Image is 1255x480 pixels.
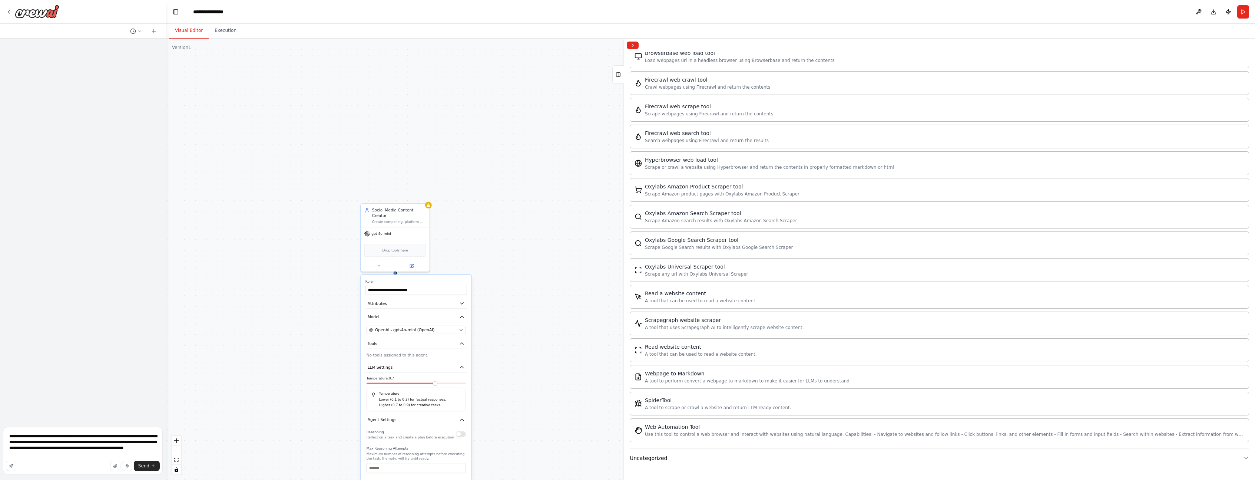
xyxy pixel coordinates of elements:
div: Firecrawl web crawl tool [645,76,771,83]
div: A tool to perform convert a webpage to markdown to make it easier for LLMs to understand [645,378,850,384]
nav: breadcrumb [193,8,231,16]
img: Scrapewebsitetool [635,346,642,354]
img: Scrapeelementfromwebsitetool [635,293,642,300]
div: Scrape or crawl a website using Hyperbrowser and return the contents in properly formatted markdo... [645,164,894,170]
img: Hyperbrowserloadtool [635,160,642,167]
button: Upload files [110,461,120,471]
span: Send [138,463,149,469]
button: Tools [365,339,467,349]
button: Send [134,461,160,471]
button: Attributes [365,298,467,309]
img: Oxylabsamazonproductscrapertool [635,186,642,194]
label: Max Reasoning Attempts [367,446,466,451]
div: Firecrawl web scrape tool [645,103,773,110]
div: A tool that uses Scrapegraph AI to intelligently scrape website content. [645,325,804,331]
img: Browserbaseloadtool [635,53,642,60]
div: Load webpages url in a headless browser using Browserbase and return the contents [645,57,835,63]
p: Lower (0.1 to 0.3) for factual responses. [379,397,461,402]
p: No tools assigned to this agent. [367,352,466,358]
img: Serplywebpagetomarkdowntool [635,373,642,381]
span: LLM Settings [368,365,393,370]
button: Open in side panel [396,263,427,269]
img: Firecrawlscrapewebsitetool [635,106,642,114]
button: Agent Settings [365,415,467,425]
div: Scrape any url with Oxylabs Universal Scraper [645,271,748,277]
p: Reflect on a task and create a plan before execution [367,435,454,440]
div: Scrape Google Search results with Oxylabs Google Search Scraper [645,244,793,250]
span: Tools [368,341,377,346]
div: Oxylabs Amazon Search Scraper tool [645,210,797,217]
div: Social Media Content Creator [372,207,426,218]
span: Attributes [368,300,387,306]
img: Oxylabsuniversalscrapertool [635,266,642,274]
div: Web Automation Tool [645,423,1244,431]
button: zoom in [172,436,181,446]
button: Model [365,312,467,322]
div: Oxylabs Google Search Scraper tool [645,236,793,244]
div: Webpage to Markdown [645,370,850,377]
div: Use this tool to control a web browser and interact with websites using natural language. Capabil... [645,431,1244,437]
button: LLM Settings [365,362,467,373]
div: SpiderTool [645,397,791,404]
div: Scrapegraph website scraper [645,316,804,324]
label: Role [365,279,467,284]
img: Spidertool [635,400,642,407]
p: Maximum number of reasoning attempts before executing the task. If empty, will try until ready. [367,452,466,461]
h5: Temperature [371,391,461,396]
button: toggle interactivity [172,465,181,474]
button: Start a new chat [148,27,160,36]
button: Toggle Sidebar [621,39,627,480]
img: Firecrawlcrawlwebsitetool [635,79,642,87]
button: Click to speak your automation idea [122,461,132,471]
span: Temperature: 0.7 [367,376,394,380]
button: Hide left sidebar [170,7,181,17]
button: Visual Editor [169,23,209,39]
div: Create compelling, platform-specific social media content including captions, hashtags, and post ... [372,220,426,224]
img: Logo [15,5,59,18]
div: Scrape Amazon product pages with Oxylabs Amazon Product Scraper [645,191,799,197]
div: A tool that can be used to read a website content. [645,298,757,304]
div: Firecrawl web search tool [645,129,769,137]
div: React Flow controls [172,436,181,474]
div: Crawl webpages using Firecrawl and return the contents [645,84,771,90]
p: Higher (0.7 to 0.9) for creative tasks. [379,402,461,408]
div: A tool that can be used to read a website content. [645,351,757,357]
span: gpt-4o-mini [371,231,391,236]
button: zoom out [172,446,181,455]
span: OpenAI - gpt-4o-mini (OpenAI) [375,327,434,333]
div: Scrape Amazon search results with Oxylabs Amazon Search Scraper [645,218,797,224]
img: Firecrawlsearchtool [635,133,642,140]
div: Browserbase web load tool [645,49,835,57]
div: Read website content [645,343,757,351]
div: A tool to scrape or crawl a website and return LLM-ready content. [645,405,791,411]
div: Oxylabs Amazon Product Scraper tool [645,183,799,190]
span: Reasoning [367,430,384,434]
img: Oxylabsgooglesearchscrapertool [635,240,642,247]
button: Improve this prompt [6,461,16,471]
button: Switch to previous chat [127,27,145,36]
span: Agent Settings [368,417,397,423]
div: Scrape webpages using Firecrawl and return the contents [645,111,773,117]
div: Oxylabs Universal Scraper tool [645,263,748,270]
img: Stagehandtool [635,427,642,434]
button: OpenAI - gpt-4o-mini (OpenAI) [367,326,466,334]
button: fit view [172,455,181,465]
span: Model [368,314,380,320]
div: Uncategorized [630,454,667,462]
img: Scrapegraphscrapetool [635,320,642,327]
button: Execution [209,23,242,39]
div: Version 1 [172,45,191,50]
button: Uncategorized [630,448,1249,468]
img: Oxylabsamazonsearchscrapertool [635,213,642,220]
div: Search webpages using Firecrawl and return the results [645,138,769,144]
button: Collapse right sidebar [627,42,639,49]
span: Drop tools here [382,247,408,253]
div: Social Media Content CreatorCreate compelling, platform-specific social media content including c... [360,203,430,272]
div: Read a website content [645,290,757,297]
div: Hyperbrowser web load tool [645,156,894,164]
